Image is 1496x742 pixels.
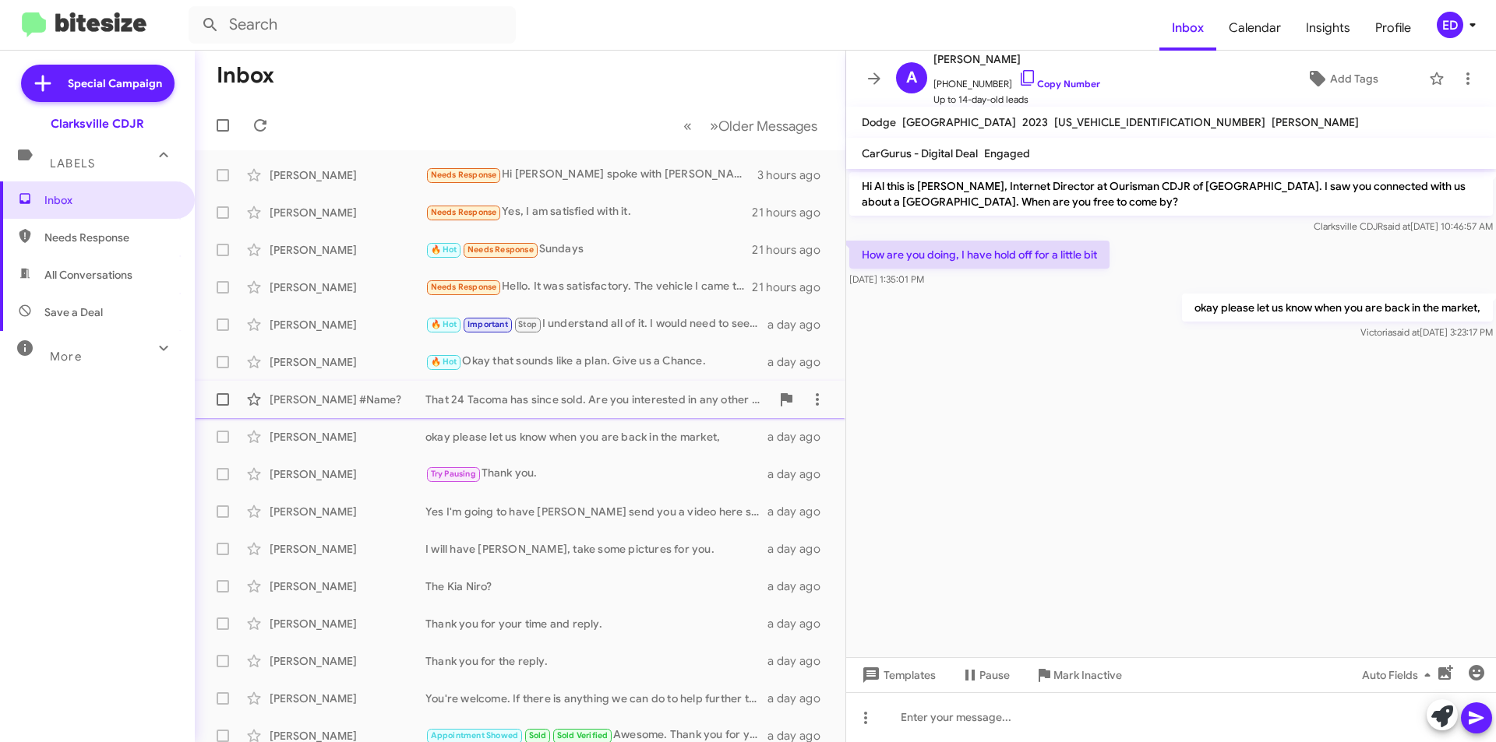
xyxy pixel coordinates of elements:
[902,115,1016,129] span: [GEOGRAPHIC_DATA]
[44,192,177,208] span: Inbox
[467,319,508,329] span: Important
[425,203,752,221] div: Yes, I am satisfied with it.
[425,392,771,407] div: That 24 Tacoma has since sold. Are you interested in any other vehicle options?
[752,205,833,220] div: 21 hours ago
[431,207,497,217] span: Needs Response
[431,282,497,292] span: Needs Response
[270,205,425,220] div: [PERSON_NAME]
[270,242,425,258] div: [PERSON_NAME]
[50,156,95,171] span: Labels
[1182,294,1493,322] p: okay please let us know when you are back in the market,
[710,116,718,135] span: »
[767,504,833,519] div: a day ago
[270,167,425,183] div: [PERSON_NAME]
[700,110,827,142] button: Next
[425,278,752,296] div: Hello. It was satisfactory. The vehicle I came to look at unfortunately had a dead battery, but i...
[270,429,425,445] div: [PERSON_NAME]
[425,653,767,669] div: Thank you for the reply.
[933,92,1100,107] span: Up to 14-day-old leads
[933,50,1100,69] span: [PERSON_NAME]
[767,578,833,594] div: a day ago
[217,63,274,88] h1: Inbox
[1314,220,1493,232] span: Clarksville CDJR [DATE] 10:46:57 AM
[467,244,534,255] span: Needs Response
[1159,5,1216,51] a: Inbox
[718,118,817,135] span: Older Messages
[862,146,978,160] span: CarGurus - Digital Deal
[425,429,767,445] div: okay please let us know when you are back in the market,
[518,319,537,329] span: Stop
[51,116,144,132] div: Clarksville CDJR
[270,691,425,706] div: [PERSON_NAME]
[948,661,1022,689] button: Pause
[1362,661,1437,689] span: Auto Fields
[425,241,752,258] div: Sundays
[270,616,425,631] div: [PERSON_NAME]
[1022,115,1048,129] span: 2023
[189,6,516,44] input: Search
[683,116,692,135] span: «
[849,273,924,285] span: [DATE] 1:35:01 PM
[1330,65,1378,93] span: Add Tags
[859,661,936,689] span: Templates
[1437,12,1463,38] div: ED
[270,392,425,407] div: [PERSON_NAME] #Name?
[270,317,425,332] div: [PERSON_NAME]
[425,166,757,184] div: Hi [PERSON_NAME] spoke with [PERSON_NAME] [DATE] and asked him if he could sell it at 47000 the d...
[849,241,1110,269] p: How are you doing, I have hold off for a little bit
[425,541,767,557] div: I will have [PERSON_NAME], take some pictures for you.
[425,504,767,519] div: Yes I'm going to have [PERSON_NAME] send you a video here shortly!
[767,691,833,706] div: a day ago
[425,578,767,594] div: The Kia Niro?
[1363,5,1424,51] a: Profile
[979,661,1010,689] span: Pause
[44,267,132,283] span: All Conversations
[752,242,833,258] div: 21 hours ago
[50,350,82,364] span: More
[431,170,497,180] span: Needs Response
[44,230,177,245] span: Needs Response
[1360,326,1493,338] span: Victoria [DATE] 3:23:17 PM
[68,76,162,91] span: Special Campaign
[1392,326,1420,338] span: said at
[425,465,767,483] div: Thank you.
[431,244,457,255] span: 🔥 Hot
[270,504,425,519] div: [PERSON_NAME]
[270,541,425,557] div: [PERSON_NAME]
[529,730,547,740] span: Sold
[270,280,425,295] div: [PERSON_NAME]
[270,653,425,669] div: [PERSON_NAME]
[425,616,767,631] div: Thank you for your time and reply.
[425,315,767,333] div: I understand all of it. I would need to see it to able to offer you a [PERSON_NAME] more.
[21,65,175,102] a: Special Campaign
[1424,12,1479,38] button: ED
[849,172,1493,216] p: Hi Al this is [PERSON_NAME], Internet Director at Ourisman CDJR of [GEOGRAPHIC_DATA]. I saw you c...
[1272,115,1359,129] span: [PERSON_NAME]
[431,319,457,329] span: 🔥 Hot
[270,354,425,370] div: [PERSON_NAME]
[1053,661,1122,689] span: Mark Inactive
[984,146,1030,160] span: Engaged
[431,730,519,740] span: Appointment Showed
[767,354,833,370] div: a day ago
[757,167,833,183] div: 3 hours ago
[906,65,917,90] span: A
[1216,5,1293,51] a: Calendar
[675,110,827,142] nav: Page navigation example
[674,110,701,142] button: Previous
[862,115,896,129] span: Dodge
[767,317,833,332] div: a day ago
[425,691,767,706] div: You're welcome. If there is anything we can do to help further the buying process please let me k...
[270,578,425,594] div: [PERSON_NAME]
[425,353,767,371] div: Okay that sounds like a plan. Give us a Chance.
[767,616,833,631] div: a day ago
[1018,78,1100,90] a: Copy Number
[767,541,833,557] div: a day ago
[767,429,833,445] div: a day ago
[431,357,457,367] span: 🔥 Hot
[1293,5,1363,51] a: Insights
[270,466,425,482] div: [PERSON_NAME]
